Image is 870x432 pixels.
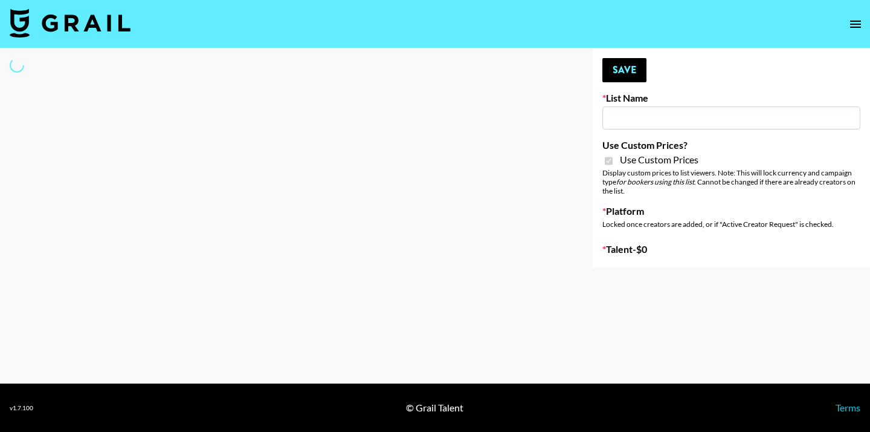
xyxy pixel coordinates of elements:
[406,402,463,414] div: © Grail Talent
[836,402,860,413] a: Terms
[602,168,860,195] div: Display custom prices to list viewers. Note: This will lock currency and campaign type . Cannot b...
[602,139,860,151] label: Use Custom Prices?
[602,92,860,104] label: List Name
[616,177,694,186] em: for bookers using this list
[10,404,33,412] div: v 1.7.100
[602,58,646,82] button: Save
[602,220,860,229] div: Locked once creators are added, or if "Active Creator Request" is checked.
[10,8,130,38] img: Grail Talent
[602,205,860,217] label: Platform
[620,154,698,166] span: Use Custom Prices
[843,12,868,36] button: open drawer
[602,243,860,255] label: Talent - $ 0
